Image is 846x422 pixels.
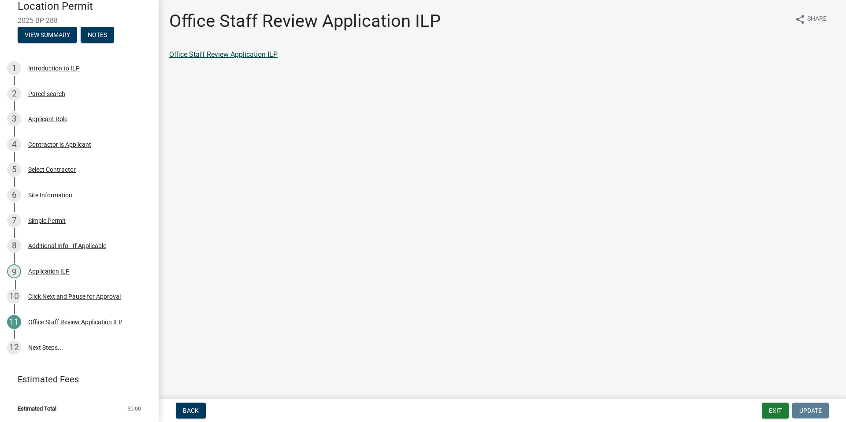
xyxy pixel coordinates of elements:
[28,65,80,71] div: Introduction to ILP
[762,403,789,418] button: Exit
[18,16,141,25] span: 2025-BP-288
[795,14,805,25] i: share
[176,403,206,418] button: Back
[799,407,822,414] span: Update
[81,32,114,39] wm-modal-confirm: Notes
[169,11,441,32] h1: Office Staff Review Application ILP
[81,27,114,43] button: Notes
[18,32,77,39] wm-modal-confirm: Summary
[18,406,56,411] span: Estimated Total
[127,406,141,411] span: $0.00
[7,87,21,101] div: 2
[183,407,199,414] span: Back
[28,243,106,249] div: Additional Info - If Applicable
[7,163,21,177] div: 5
[28,293,121,300] div: Click Next and Pause for Approval
[7,315,21,329] div: 11
[7,341,21,355] div: 12
[18,27,77,43] button: View Summary
[28,91,65,97] div: Parcel search
[28,218,66,224] div: Simple Permit
[7,264,21,278] div: 9
[28,319,122,325] div: Office Staff Review Application ILP
[807,14,827,25] span: Share
[7,370,145,388] a: Estimated Fees
[28,192,72,198] div: Site Information
[7,289,21,304] div: 10
[169,50,278,59] a: Office Staff Review Application ILP
[7,239,21,253] div: 8
[7,137,21,152] div: 4
[792,403,829,418] button: Update
[7,61,21,75] div: 1
[788,11,834,28] button: shareShare
[7,112,21,126] div: 3
[7,214,21,228] div: 7
[28,116,67,122] div: Applicant Role
[28,268,70,274] div: Application ILP
[28,141,91,148] div: Contractor is Applicant
[7,188,21,202] div: 6
[28,167,76,173] div: Select Contractor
